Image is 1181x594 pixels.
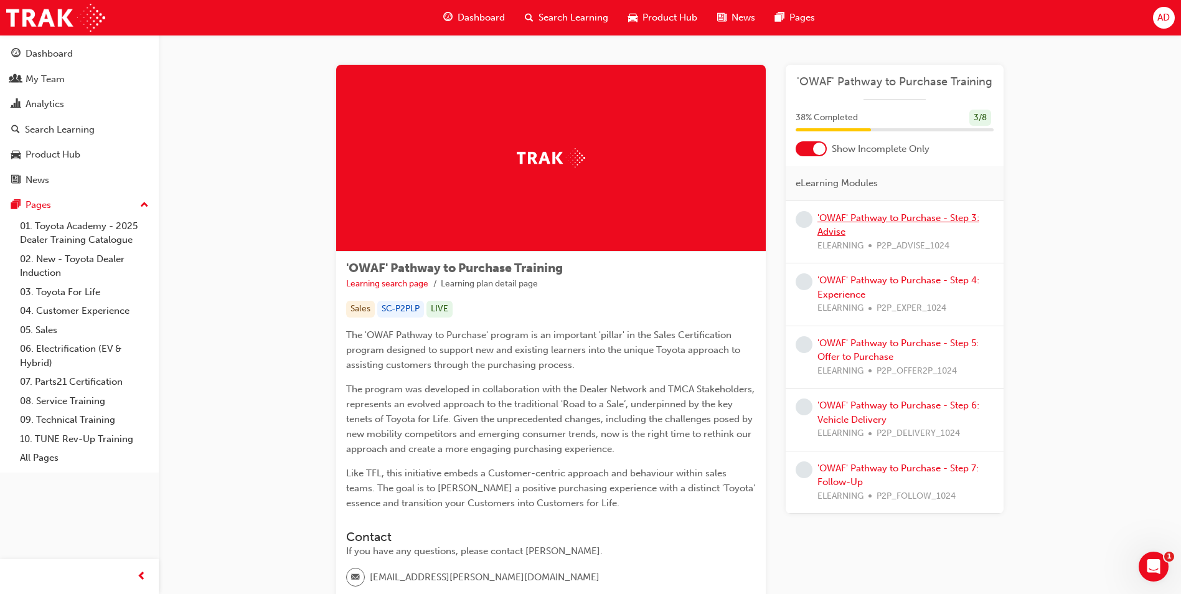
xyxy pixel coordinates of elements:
span: The program was developed in collaboration with the Dealer Network and TMCA Stakeholders, represe... [346,384,757,455]
span: guage-icon [11,49,21,60]
a: car-iconProduct Hub [618,5,707,31]
span: ELEARNING [817,489,863,504]
div: News [26,173,49,187]
a: Learning search page [346,278,428,289]
div: LIVE [426,301,453,318]
img: Trak [6,4,105,32]
span: ELEARNING [817,364,863,379]
span: eLearning Modules [796,176,878,191]
a: pages-iconPages [765,5,825,31]
a: All Pages [15,448,154,468]
div: 3 / 8 [969,110,991,126]
a: 'OWAF' Pathway to Purchase - Step 3: Advise [817,212,979,238]
span: 38 % Completed [796,111,858,125]
a: 09. Technical Training [15,410,154,430]
a: 07. Parts21 Certification [15,372,154,392]
span: news-icon [717,10,727,26]
img: Trak [517,148,585,167]
span: Pages [789,11,815,25]
span: prev-icon [137,569,146,585]
a: Analytics [5,93,154,116]
button: DashboardMy TeamAnalyticsSearch LearningProduct HubNews [5,40,154,194]
div: Search Learning [25,123,95,137]
a: 'OWAF' Pathway to Purchase - Step 5: Offer to Purchase [817,337,979,363]
span: P2P_EXPER_1024 [877,301,946,316]
span: News [732,11,755,25]
a: 'OWAF' Pathway to Purchase Training [796,75,994,89]
span: up-icon [140,197,149,214]
a: 03. Toyota For Life [15,283,154,302]
a: News [5,169,154,192]
div: Analytics [26,97,64,111]
span: learningRecordVerb_NONE-icon [796,273,812,290]
a: 08. Service Training [15,392,154,411]
div: Dashboard [26,47,73,61]
span: email-icon [351,570,360,586]
div: SC-P2PLP [377,301,424,318]
a: 06. Electrification (EV & Hybrid) [15,339,154,372]
span: pages-icon [775,10,784,26]
div: Product Hub [26,148,80,162]
a: 04. Customer Experience [15,301,154,321]
span: chart-icon [11,99,21,110]
a: Dashboard [5,42,154,65]
span: Search Learning [539,11,608,25]
span: search-icon [525,10,534,26]
a: 10. TUNE Rev-Up Training [15,430,154,449]
a: 'OWAF' Pathway to Purchase - Step 4: Experience [817,275,979,300]
span: ELEARNING [817,427,863,441]
span: learningRecordVerb_NONE-icon [796,336,812,353]
span: ELEARNING [817,301,863,316]
a: Product Hub [5,143,154,166]
h3: Contact [346,530,756,544]
div: Pages [26,198,51,212]
span: pages-icon [11,200,21,211]
span: P2P_OFFER2P_1024 [877,364,957,379]
a: 02. New - Toyota Dealer Induction [15,250,154,283]
button: Pages [5,194,154,217]
span: ELEARNING [817,239,863,253]
span: news-icon [11,175,21,186]
a: My Team [5,68,154,91]
span: Dashboard [458,11,505,25]
span: guage-icon [443,10,453,26]
a: 01. Toyota Academy - 2025 Dealer Training Catalogue [15,217,154,250]
span: learningRecordVerb_NONE-icon [796,398,812,415]
a: 05. Sales [15,321,154,340]
div: My Team [26,72,65,87]
span: The 'OWAF Pathway to Purchase' program is an important 'pillar' in the Sales Certification progra... [346,329,743,370]
a: 'OWAF' Pathway to Purchase - Step 6: Vehicle Delivery [817,400,979,425]
span: 'OWAF' Pathway to Purchase Training [346,261,563,275]
span: 1 [1164,552,1174,562]
a: search-iconSearch Learning [515,5,618,31]
span: people-icon [11,74,21,85]
span: Like TFL, this initiative embeds a Customer-centric approach and behaviour within sales teams. Th... [346,468,758,509]
a: 'OWAF' Pathway to Purchase - Step 7: Follow-Up [817,463,979,488]
a: news-iconNews [707,5,765,31]
span: Show Incomplete Only [832,142,929,156]
li: Learning plan detail page [441,277,538,291]
div: If you have any questions, please contact [PERSON_NAME]. [346,544,756,559]
span: search-icon [11,125,20,136]
span: AD [1157,11,1170,25]
span: Product Hub [642,11,697,25]
span: learningRecordVerb_NONE-icon [796,461,812,478]
iframe: Intercom live chat [1139,552,1169,582]
span: learningRecordVerb_NONE-icon [796,211,812,228]
a: guage-iconDashboard [433,5,515,31]
span: car-icon [628,10,638,26]
span: car-icon [11,149,21,161]
a: Search Learning [5,118,154,141]
span: P2P_FOLLOW_1024 [877,489,956,504]
span: P2P_DELIVERY_1024 [877,427,960,441]
span: P2P_ADVISE_1024 [877,239,949,253]
button: AD [1153,7,1175,29]
div: Sales [346,301,375,318]
span: [EMAIL_ADDRESS][PERSON_NAME][DOMAIN_NAME] [370,570,600,585]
